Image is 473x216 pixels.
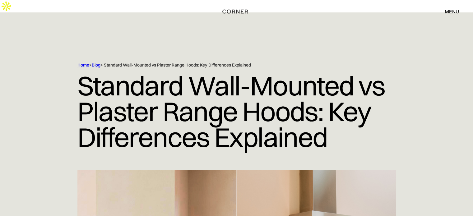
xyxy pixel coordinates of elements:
div: menu [438,6,459,17]
div: menu [445,9,459,14]
div: > > Standard Wall-Mounted vs Plaster Range Hoods: Key Differences Explained [77,62,370,68]
h1: Standard Wall-Mounted vs Plaster Range Hoods: Key Differences Explained [77,68,396,155]
a: Home [77,62,89,68]
a: home [220,7,253,16]
a: Blog [92,62,100,68]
